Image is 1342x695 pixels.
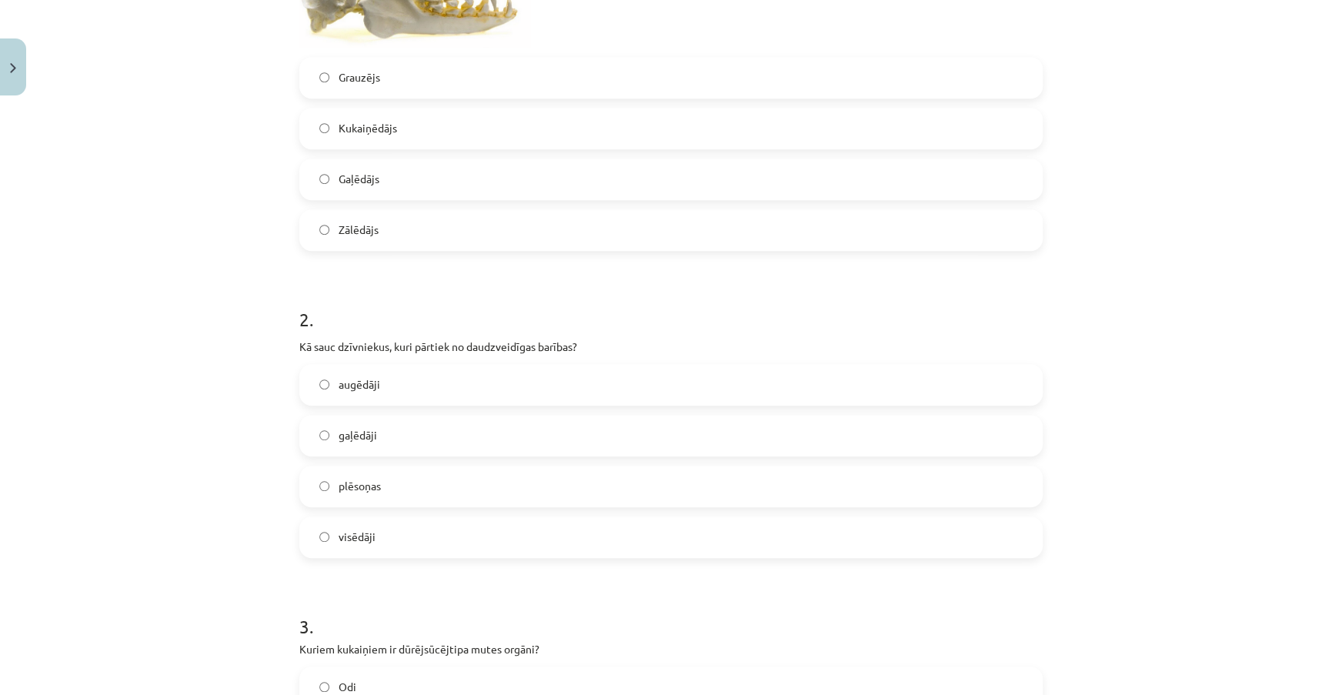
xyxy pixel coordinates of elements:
input: augēdāji [319,379,329,389]
span: gaļēdāji [339,427,377,443]
img: icon-close-lesson-0947bae3869378f0d4975bcd49f059093ad1ed9edebbc8119c70593378902aed.svg [10,63,16,73]
input: Gaļēdājs [319,174,329,184]
span: augēdāji [339,376,380,393]
input: Grauzējs [319,72,329,82]
h1: 3 . [299,589,1043,637]
input: Kukaiņēdājs [319,123,329,133]
span: plēsoņas [339,478,381,494]
input: plēsoņas [319,481,329,491]
input: Zālēdājs [319,225,329,235]
p: Kā sauc dzīvniekus, kuri pārtiek no daudzveidīgas barības? [299,339,1043,355]
span: visēdāji [339,529,376,545]
span: Grauzējs [339,69,380,85]
input: gaļēdāji [319,430,329,440]
h1: 2 . [299,282,1043,329]
p: Kuriem kukaiņiem ir dūrējsūcējtipa mutes orgāni? [299,641,1043,657]
span: Kukaiņēdājs [339,120,397,136]
input: Odi [319,682,329,692]
span: Odi [339,679,356,695]
span: Gaļēdājs [339,171,379,187]
input: visēdāji [319,532,329,542]
span: Zālēdājs [339,222,379,238]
